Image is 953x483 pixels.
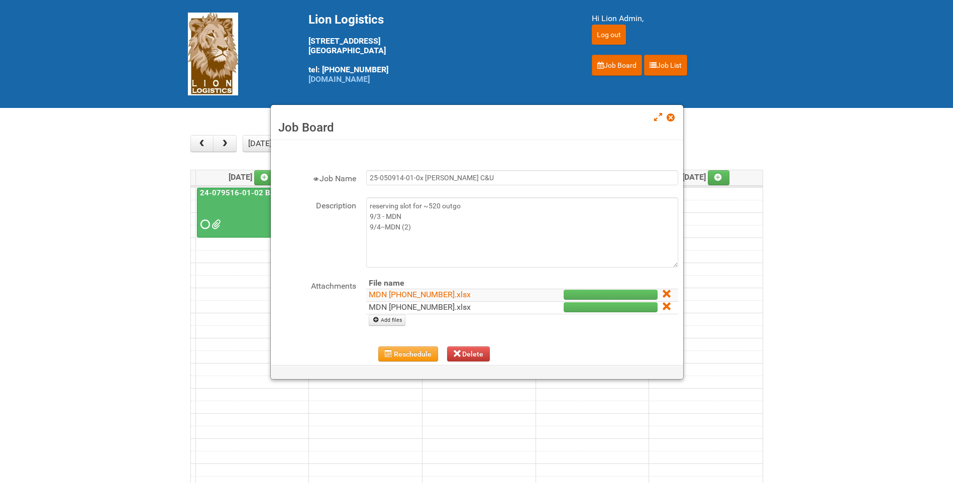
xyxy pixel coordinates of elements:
span: [DATE] [682,172,730,182]
a: Job Board [592,55,642,76]
input: Log out [592,25,626,45]
label: Job Name [276,170,356,185]
a: MDN [PHONE_NUMBER].xlsx [369,302,471,312]
a: [DOMAIN_NAME] [308,74,370,84]
a: Add an event [708,170,730,185]
span: Lion Logistics [308,13,384,27]
button: Delete [447,346,490,361]
span: 24-079516-01-02 MDN.xlsx 24-079516-01-02 JNF.DOC [211,221,219,228]
div: [STREET_ADDRESS] [GEOGRAPHIC_DATA] tel: [PHONE_NUMBER] [308,13,567,84]
a: Add an event [254,170,276,185]
div: Hi Lion Admin, [592,13,766,25]
a: Lion Logistics [188,49,238,58]
span: [DATE] [229,172,276,182]
label: Description [276,197,356,212]
th: File name [366,278,525,289]
a: MDN [PHONE_NUMBER].xlsx [369,290,471,299]
img: Lion Logistics [188,13,238,95]
span: Requested [200,221,207,228]
button: [DATE] [243,135,277,152]
button: Reschedule [378,346,438,361]
a: 24-079516-01-02 BAT 401 Vuse Box RCT [198,188,348,197]
textarea: reserving slot for ~520 outgo 9/3 - MDN 9/4--MDN (2) [366,197,678,268]
a: Add files [369,315,405,326]
h3: Job Board [278,120,676,135]
a: Job List [644,55,687,76]
label: Attachments [276,278,356,292]
a: 24-079516-01-02 BAT 401 Vuse Box RCT [197,188,306,238]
